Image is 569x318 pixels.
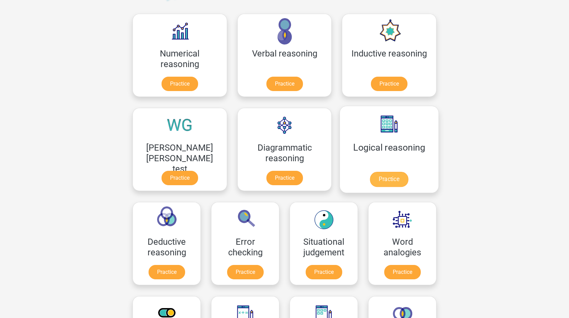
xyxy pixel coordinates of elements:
a: Practice [149,265,185,279]
a: Practice [162,77,198,91]
a: Practice [266,171,303,185]
a: Practice [370,172,408,187]
a: Practice [384,265,421,279]
a: Practice [306,265,342,279]
a: Practice [371,77,407,91]
a: Practice [266,77,303,91]
a: Practice [227,265,264,279]
a: Practice [162,171,198,185]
